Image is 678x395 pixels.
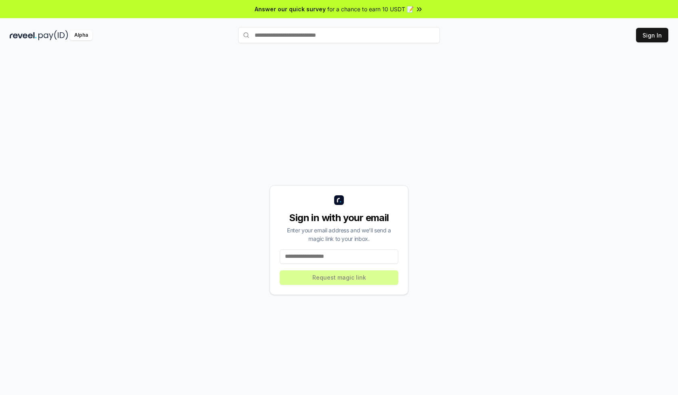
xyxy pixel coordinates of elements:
[70,30,92,40] div: Alpha
[10,30,37,40] img: reveel_dark
[255,5,326,13] span: Answer our quick survey
[280,226,398,243] div: Enter your email address and we’ll send a magic link to your inbox.
[38,30,68,40] img: pay_id
[636,28,668,42] button: Sign In
[280,211,398,224] div: Sign in with your email
[334,195,344,205] img: logo_small
[327,5,414,13] span: for a chance to earn 10 USDT 📝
